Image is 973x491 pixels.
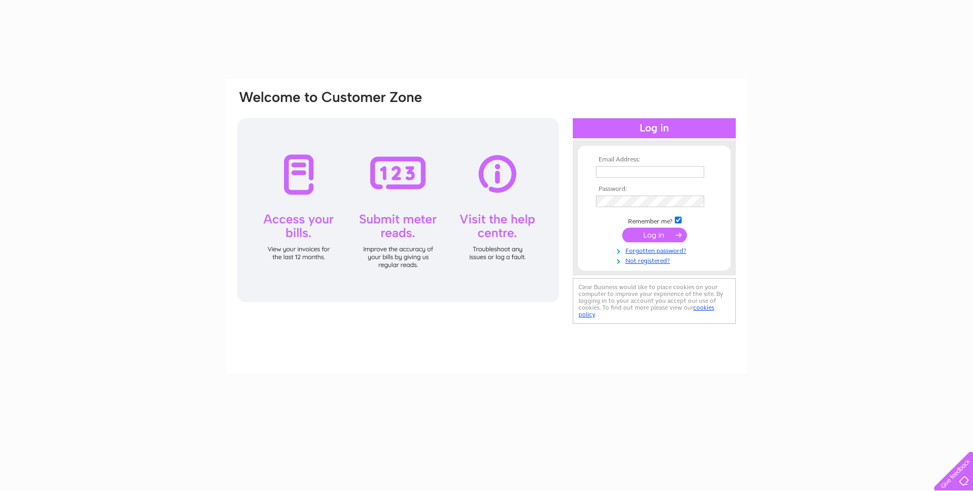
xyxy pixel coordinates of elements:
input: Submit [622,228,687,242]
td: Remember me? [593,215,715,226]
a: Forgotten password? [596,245,715,255]
a: cookies policy [579,304,714,318]
th: Password: [593,186,715,193]
a: Not registered? [596,255,715,265]
div: Clear Business would like to place cookies on your computer to improve your experience of the sit... [573,278,736,324]
th: Email Address: [593,156,715,163]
